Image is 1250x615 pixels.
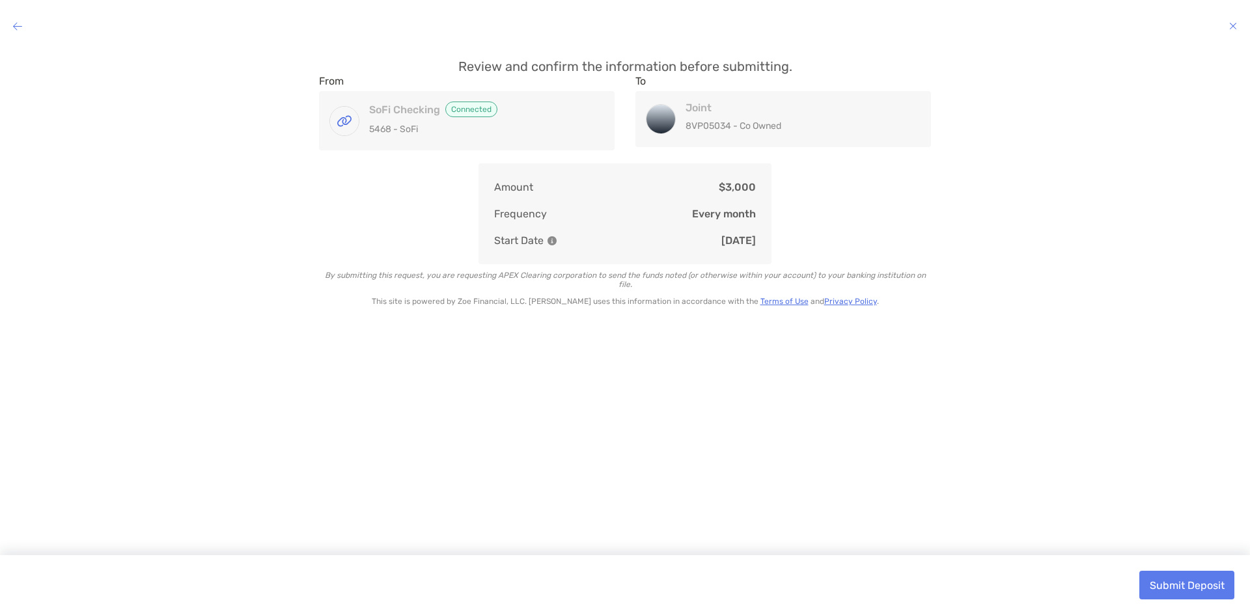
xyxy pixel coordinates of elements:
img: SoFi Checking [330,107,359,135]
p: Review and confirm the information before submitting. [319,59,931,75]
a: Privacy Policy [824,297,877,306]
h4: Joint [686,102,906,114]
img: Information Icon [548,236,557,245]
p: 5468 - SoFi [369,121,590,137]
p: This site is powered by Zoe Financial, LLC. [PERSON_NAME] uses this information in accordance wit... [319,297,931,306]
p: Start Date [494,232,557,249]
span: Connected [445,102,497,117]
p: 8VP05034 - Co Owned [686,118,906,134]
p: $3,000 [719,179,756,195]
p: Every month [692,206,756,222]
label: To [635,75,646,87]
h4: SoFi Checking [369,102,590,117]
label: From [319,75,344,87]
p: [DATE] [721,232,756,249]
img: Joint [646,105,675,133]
p: Frequency [494,206,547,222]
p: Amount [494,179,533,195]
a: Terms of Use [760,297,809,306]
p: By submitting this request, you are requesting APEX Clearing corporation to send the funds noted ... [319,271,931,289]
